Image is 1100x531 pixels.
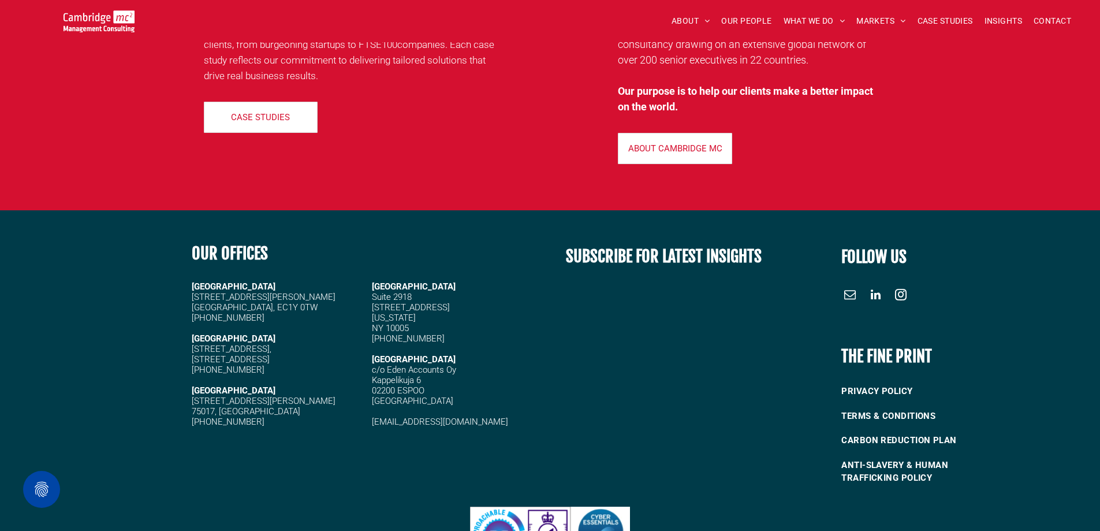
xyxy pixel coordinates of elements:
a: [EMAIL_ADDRESS][DOMAIN_NAME] [372,417,508,427]
strong: [GEOGRAPHIC_DATA] [192,281,275,292]
span: [PHONE_NUMBER] [372,333,445,344]
span: 75017, [GEOGRAPHIC_DATA] [192,406,300,417]
span: [PHONE_NUMBER] [192,365,264,375]
a: MARKETS [851,12,911,30]
span: Suite 2918 [372,292,412,302]
a: CASE STUDIES [204,102,318,133]
span: [STREET_ADDRESS][PERSON_NAME] [192,396,335,406]
a: ABOUT CAMBRIDGE MC [618,133,732,164]
a: ABOUT [666,12,716,30]
a: email [841,286,859,306]
span: [PHONE_NUMBER] [192,313,264,323]
a: Your Business Transformed | Cambridge Management Consulting [64,12,135,24]
span: [STREET_ADDRESS] [192,354,270,365]
a: INSIGHTS [979,12,1028,30]
a: WHAT WE DO [778,12,851,30]
a: ANTI-SLAVERY & HUMAN TRAFFICKING POLICY [841,453,998,491]
a: instagram [892,286,909,306]
font: FOLLOW US [841,247,907,267]
strong: [GEOGRAPHIC_DATA] [192,333,275,344]
span: [US_STATE] [372,313,416,323]
span: c/o Eden Accounts Oy Kappelikuja 6 02200 ESPOO [GEOGRAPHIC_DATA] [372,365,456,406]
a: CONTACT [1028,12,1077,30]
p: CASE STUDIES [231,112,290,122]
b: THE FINE PRINT [841,346,932,366]
a: PRIVACY POLICY [841,379,998,404]
strong: Our purpose is to help our clients make a better impact on the world. [618,85,873,113]
p: ABOUT CAMBRIDGE MC [628,143,722,154]
span: [STREET_ADDRESS][PERSON_NAME] [GEOGRAPHIC_DATA], EC1Y 0TW [192,292,335,313]
img: Go to Homepage [64,10,135,32]
span: [STREET_ADDRESS], [192,344,271,354]
strong: [GEOGRAPHIC_DATA] [192,385,275,396]
span: NY 10005 [372,323,409,333]
b: OUR OFFICES [192,243,268,263]
span: 100 [382,39,397,50]
span: [GEOGRAPHIC_DATA] [372,281,456,292]
a: linkedin [867,286,884,306]
a: CASE STUDIES [912,12,979,30]
span: [STREET_ADDRESS] [372,302,450,313]
a: TERMS & CONDITIONS [841,404,998,429]
a: OUR PEOPLE [715,12,777,30]
a: CARBON REDUCTION PLAN [841,428,998,453]
span: [PHONE_NUMBER] [192,417,264,427]
p: Cambridge Management Consulting is a specialist consultancy drawing on an extensive global networ... [618,21,879,68]
span: [GEOGRAPHIC_DATA] [372,354,456,365]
